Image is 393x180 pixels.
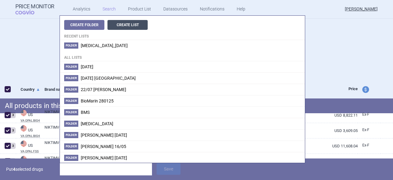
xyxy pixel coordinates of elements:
[45,140,117,151] a: NIKTIMVO 22MG/0.44ML SINGLE DOSE
[45,125,117,136] a: NIKTIMVO 9MG/0.18ML SINGLE DOSE
[64,143,78,150] span: Folder
[21,125,27,131] img: United States
[64,20,104,30] button: Create Folder
[15,3,54,15] a: Price MonitorCOGVIO
[13,167,15,172] strong: 4
[64,121,78,127] span: Folder
[157,163,181,175] button: Save
[64,109,78,115] span: Folder
[107,20,148,30] button: Create List
[64,42,78,49] span: Folder
[81,121,113,126] span: Crysvita
[64,98,78,104] span: Folder
[21,134,40,138] abbr: VA OPAL BIG4 — US Department of Veteran Affairs (VA), Office of Procurement, Acquisition and Logi...
[21,150,40,153] abbr: VA OPAL FSS — US Department of Veteran Affairs (VA), Office of Procurement, Acquisition and Logis...
[45,155,117,166] a: NIKTIMVO 9MG/0.18ML SINGLE DOSE
[16,109,40,122] a: USUSVA OPAL BIG4
[21,141,27,147] img: United States
[64,86,78,93] span: Folder
[81,87,126,92] span: 22/07 DANA
[16,140,40,153] a: USUSVA OPAL FSS
[304,138,358,154] a: USD 11,608.04
[10,143,16,149] div: 3
[81,110,90,115] span: BMS
[60,51,305,61] h4: All lists
[21,82,40,97] a: Country
[304,154,358,169] a: USD 4,748.74
[362,143,369,147] span: Ex-factory price
[16,125,40,138] a: USUSVA OPAL BIG4
[45,82,117,97] a: Brand name
[10,127,16,134] div: 3
[64,155,78,161] span: Folder
[16,155,40,168] a: USUS
[21,156,27,162] img: United States
[304,123,358,138] a: USD 3,609.05
[21,119,40,122] abbr: VA OPAL BIG4 — US Department of Veteran Affairs (VA), Office of Procurement, Acquisition and Logi...
[81,76,136,81] span: 17/07/2025 Beksultan
[64,132,78,138] span: Folder
[15,3,54,10] strong: Price Monitor
[64,64,78,70] span: Folder
[15,10,43,14] span: COGVIO
[362,128,369,132] span: Ex-factory price
[45,109,117,120] a: NIKTIMVO 22MG/0.44ML SINGLE DOSE
[358,110,380,119] a: Ex-F
[60,30,305,40] h4: Recent lists
[81,144,126,149] span: Dana 16/05
[81,133,127,138] span: DANA 14/07/2025
[81,155,127,160] span: DANA 16/06/25
[358,126,380,135] a: Ex-F
[81,64,93,69] span: 16/01/2025
[10,112,16,118] div: 3
[348,86,358,91] span: Price
[21,110,27,116] img: United States
[81,43,128,48] span: Paracetamol_11.08.2025
[362,112,369,117] span: Ex-factory price
[81,98,114,103] span: BioMarin 280125
[6,163,55,175] p: Put selected drugs
[304,108,358,123] a: USD 8,822.11
[358,141,380,150] a: Ex-F
[64,75,78,81] span: Folder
